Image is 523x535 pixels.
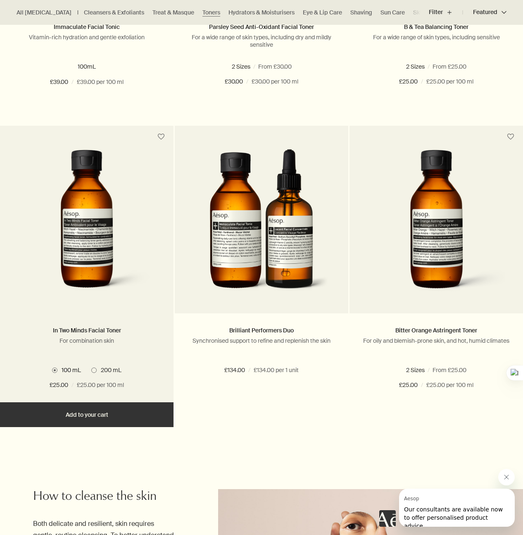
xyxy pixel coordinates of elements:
span: £30.00 per 100 ml [252,77,298,87]
span: £25.00 [399,77,418,87]
a: Cleansers & Exfoliants [84,9,144,17]
span: / [71,77,74,87]
p: For a wide range of skin types, including sensitive [362,33,511,41]
span: 200 mL [271,63,296,70]
a: Toners [202,9,220,17]
span: Our consultants are available now to offer personalised product advice. [5,17,104,41]
span: / [421,380,423,390]
span: 100 mL [407,63,430,70]
span: £39.00 [50,77,68,87]
img: Immaculate facial tonic and Lucent facial concentrate bottles placed next to each other [194,148,329,301]
a: Hydrators & Moisturisers [228,9,295,17]
a: Skin Care Kits [413,9,450,17]
span: £25.00 [399,380,418,390]
a: Eye & Lip Care [303,9,342,17]
a: Brilliant Performers Duo [229,327,294,334]
p: Vitamin-rich hydration and gentle exfoliation [12,33,161,41]
a: B & Tea Balancing Toner [404,23,468,31]
img: In Two Minds Facial Toner in amber glass bottle [12,150,161,301]
div: Aesop says "Our consultants are available now to offer personalised product advice.". Open messag... [379,469,515,527]
span: £25.00 per 100 ml [426,77,473,87]
a: All [MEDICAL_DATA] [17,9,71,17]
button: Save to cabinet [154,129,169,144]
span: 200 mL [446,63,471,70]
iframe: Close message from Aesop [498,469,515,485]
span: 100 mL [407,366,430,374]
span: 100 mL [57,366,81,374]
a: Shaving [350,9,372,17]
button: Featured [463,2,506,22]
span: £25.00 [50,380,68,390]
p: For combination skin [12,337,161,344]
a: In Two Minds Facial Toner [53,327,121,334]
span: £134.00 per 1 unit [254,365,299,375]
button: Filter [429,2,463,22]
iframe: Message from Aesop [399,489,515,527]
p: For a wide range of skin types, including dry and mildly sensitive [187,33,336,48]
span: / [248,365,250,375]
a: Sun Care [380,9,405,17]
span: £134.00 [224,365,245,375]
span: / [71,380,74,390]
iframe: no content [379,510,396,527]
span: £30.00 [225,77,243,87]
span: 200 mL [97,366,121,374]
p: Synchronised support to refine and replenish the skin [187,337,336,344]
a: Immaculate facial tonic and Lucent facial concentrate bottles placed next to each other [175,148,348,313]
a: Bitter Orange Astringent Toner [395,327,477,334]
a: Treat & Masque [152,9,194,17]
p: For oily and blemish-prone skin, and hot, humid climates [362,337,511,344]
img: Bitter Orange Astringent Toner in amber glass bottle [362,150,511,301]
span: / [421,77,423,87]
h2: How to cleanse the skin [33,489,174,506]
a: Immaculate Facial Tonic [54,23,120,31]
a: Bitter Orange Astringent Toner in amber glass bottle [349,148,523,313]
span: 200 mL [446,366,471,374]
span: £25.00 per 100 ml [77,380,124,390]
span: / [246,77,248,87]
span: £25.00 per 100 ml [426,380,473,390]
span: £39.00 per 100 ml [77,77,124,87]
span: 100 mL [232,63,256,70]
button: Save to cabinet [503,129,518,144]
a: Parsley Seed Anti-Oxidant Facial Toner [209,23,314,31]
